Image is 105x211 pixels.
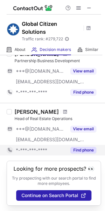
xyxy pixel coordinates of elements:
[13,4,53,12] img: ContactOut v5.3.10
[14,166,94,172] header: Looking for more prospects? 👀
[16,190,91,201] button: Continue on Search Portal
[85,47,98,52] span: Similar
[22,20,81,36] h1: Global Citizen Solutions
[70,147,96,153] button: Reveal Button
[15,47,25,52] span: About
[12,176,96,186] p: Try prospecting with our search portal to find more employees.
[40,47,71,52] span: Decision makers
[70,68,96,74] button: Reveal Button
[15,108,59,115] div: [PERSON_NAME]
[15,116,101,122] div: Head of Real Estate Operations
[21,193,78,198] span: Continue on Search Portal
[16,137,85,143] span: [EMAIL_ADDRESS][DOMAIN_NAME]
[16,79,85,85] span: [EMAIL_ADDRESS][DOMAIN_NAME]
[16,126,66,132] span: ***@[DOMAIN_NAME]
[70,89,96,96] button: Reveal Button
[16,68,66,74] span: ***@[DOMAIN_NAME]
[7,23,20,36] img: 174ae090a46205c5fd50cb37400dae64
[22,37,63,41] span: Traffic rank: # 279,722
[15,58,101,64] div: Partnership Business Development
[70,126,96,132] button: Reveal Button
